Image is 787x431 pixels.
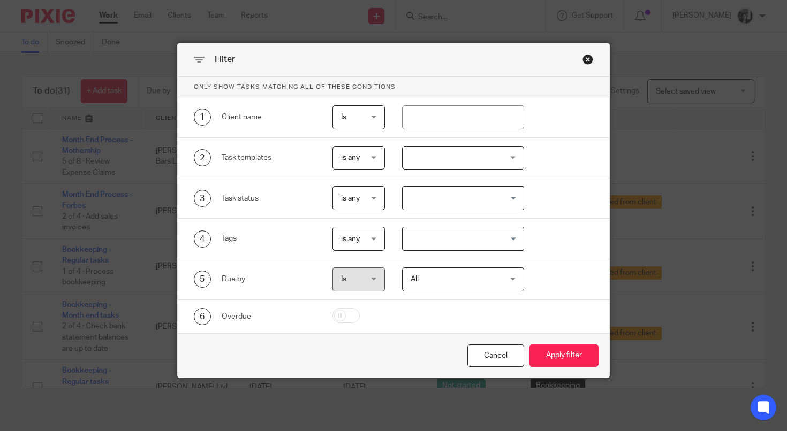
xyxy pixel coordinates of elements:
[404,229,518,248] input: Search for option
[402,227,524,251] div: Search for option
[402,186,524,210] div: Search for option
[404,189,518,207] input: Search for option
[194,149,211,166] div: 2
[529,344,599,367] button: Apply filter
[467,344,524,367] div: Close this dialog window
[222,233,316,244] div: Tags
[194,308,211,325] div: 6
[178,77,610,97] p: Only show tasks matching all of these conditions
[222,311,316,322] div: Overdue
[341,195,360,202] span: is any
[194,190,211,207] div: 3
[222,112,316,122] div: Client name
[341,113,346,121] span: Is
[341,235,360,243] span: is any
[222,152,316,163] div: Task templates
[341,275,346,283] span: Is
[411,275,419,283] span: All
[222,193,316,204] div: Task status
[222,274,316,284] div: Due by
[194,230,211,248] div: 4
[194,271,211,288] div: 5
[215,55,235,64] span: Filter
[582,54,593,65] div: Close this dialog window
[341,154,360,161] span: is any
[194,109,211,126] div: 1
